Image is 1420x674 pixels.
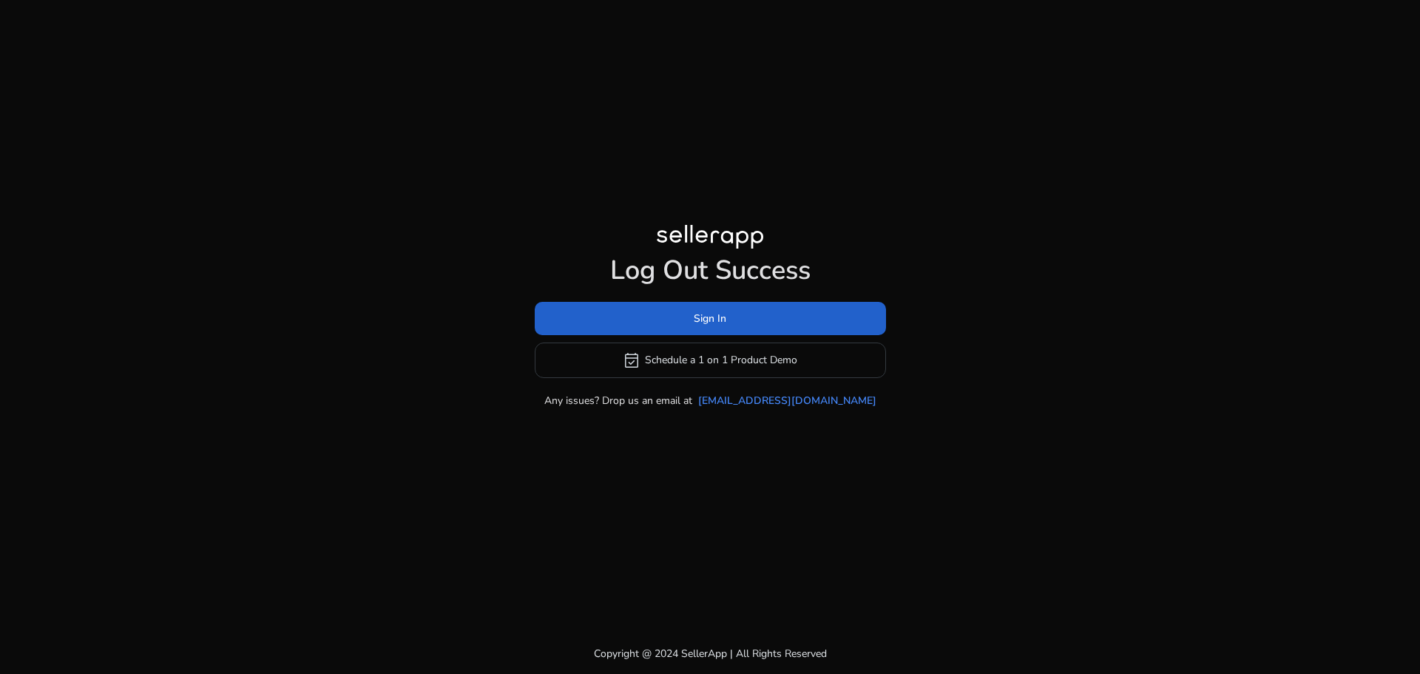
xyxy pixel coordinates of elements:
[535,255,886,286] h1: Log Out Success
[544,393,692,408] p: Any issues? Drop us an email at
[694,311,726,326] span: Sign In
[535,302,886,335] button: Sign In
[623,351,640,369] span: event_available
[698,393,876,408] a: [EMAIL_ADDRESS][DOMAIN_NAME]
[535,343,886,378] button: event_availableSchedule a 1 on 1 Product Demo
